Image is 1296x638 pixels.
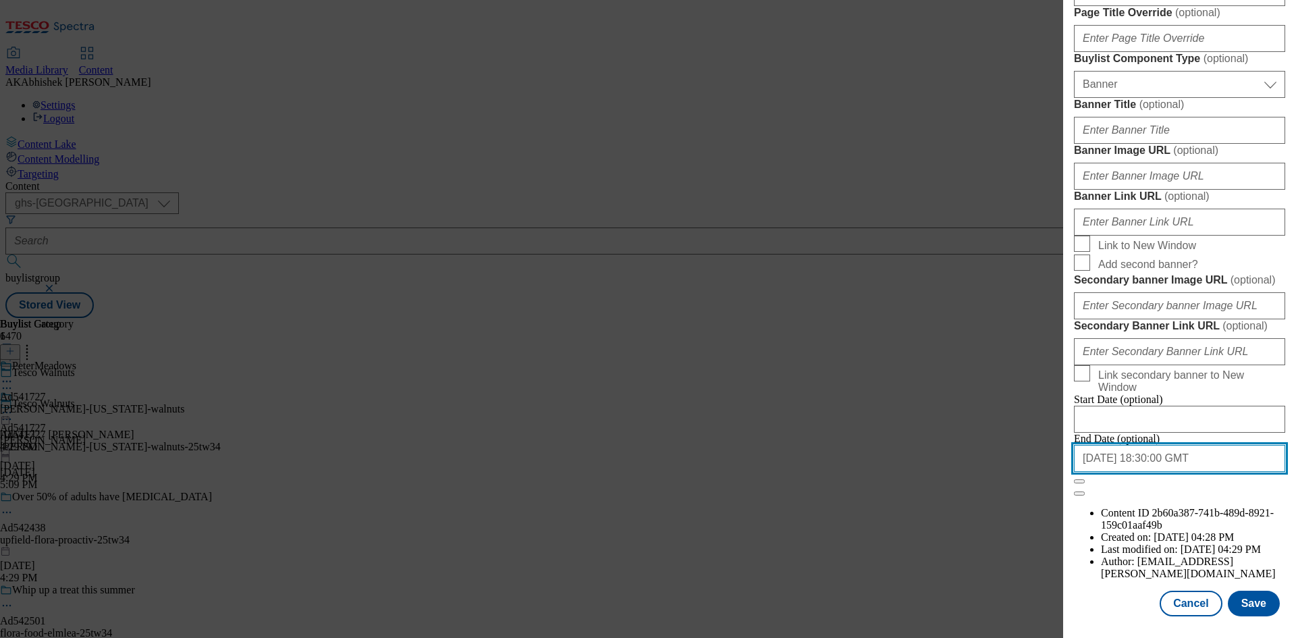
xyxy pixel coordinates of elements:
[1204,53,1249,64] span: ( optional )
[1074,190,1285,203] label: Banner Link URL
[1074,319,1285,333] label: Secondary Banner Link URL
[1074,144,1285,157] label: Banner Image URL
[1222,320,1268,331] span: ( optional )
[1154,531,1234,543] span: [DATE] 04:28 PM
[1228,591,1280,616] button: Save
[1101,556,1276,579] span: [EMAIL_ADDRESS][PERSON_NAME][DOMAIN_NAME]
[1074,394,1163,405] span: Start Date (optional)
[1164,190,1210,202] span: ( optional )
[1074,292,1285,319] input: Enter Secondary banner Image URL
[1101,531,1285,543] li: Created on:
[1101,543,1285,556] li: Last modified on:
[1074,6,1285,20] label: Page Title Override
[1175,7,1220,18] span: ( optional )
[1074,273,1285,287] label: Secondary banner Image URL
[1074,209,1285,236] input: Enter Banner Link URL
[1101,507,1285,531] li: Content ID
[1101,507,1274,531] span: 2b60a387-741b-489d-8921-159c01aaf49b
[1231,274,1276,286] span: ( optional )
[1160,591,1222,616] button: Cancel
[1074,338,1285,365] input: Enter Secondary Banner Link URL
[1074,98,1285,111] label: Banner Title
[1074,163,1285,190] input: Enter Banner Image URL
[1074,433,1160,444] span: End Date (optional)
[1074,445,1285,472] input: Enter Date
[1074,479,1085,483] button: Close
[1098,369,1280,394] span: Link secondary banner to New Window
[1101,556,1285,580] li: Author:
[1074,117,1285,144] input: Enter Banner Title
[1098,240,1196,252] span: Link to New Window
[1139,99,1185,110] span: ( optional )
[1173,144,1218,156] span: ( optional )
[1074,25,1285,52] input: Enter Page Title Override
[1181,543,1261,555] span: [DATE] 04:29 PM
[1098,259,1198,271] span: Add second banner?
[1074,52,1285,65] label: Buylist Component Type
[1074,406,1285,433] input: Enter Date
